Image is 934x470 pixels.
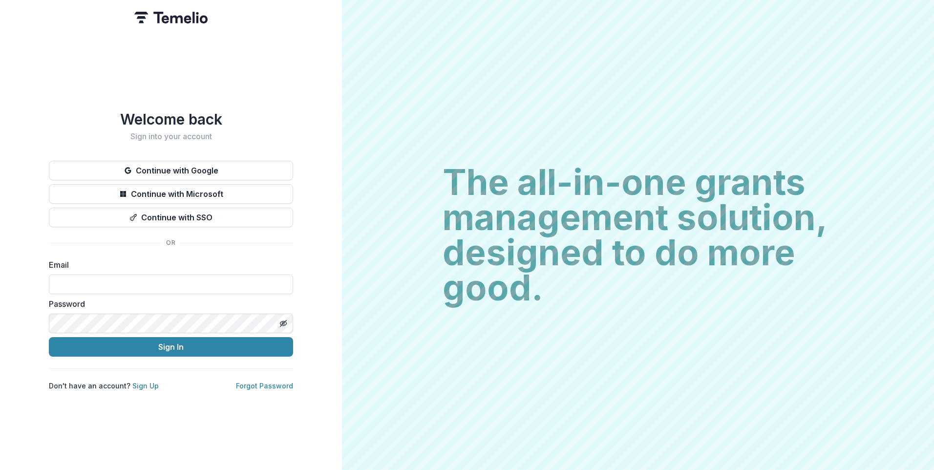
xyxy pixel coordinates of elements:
button: Sign In [49,337,293,357]
button: Continue with Microsoft [49,184,293,204]
img: Temelio [134,12,208,23]
button: Toggle password visibility [276,316,291,331]
h1: Welcome back [49,110,293,128]
a: Sign Up [132,382,159,390]
a: Forgot Password [236,382,293,390]
label: Password [49,298,287,310]
button: Continue with SSO [49,208,293,227]
label: Email [49,259,287,271]
h2: Sign into your account [49,132,293,141]
p: Don't have an account? [49,381,159,391]
button: Continue with Google [49,161,293,180]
